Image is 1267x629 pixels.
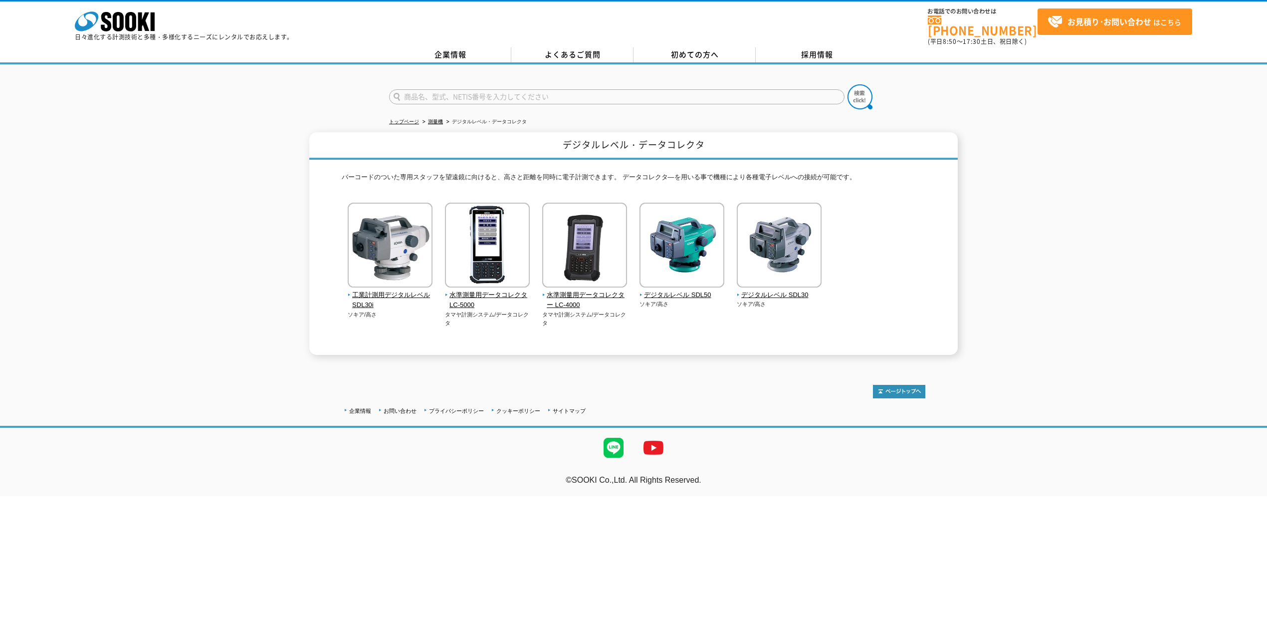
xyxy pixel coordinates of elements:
span: デジタルレベル SDL50 [639,290,725,301]
a: トップページ [389,119,419,124]
a: デジタルレベル SDL30 [737,281,822,301]
img: btn_search.png [847,84,872,109]
a: 水準測量用データコレクター LC-4000 [542,281,628,311]
span: はこちら [1048,14,1181,29]
span: (平日 ～ 土日、祝日除く) [928,37,1027,46]
a: 企業情報 [389,47,511,62]
strong: お見積り･お問い合わせ [1067,15,1151,27]
a: 測量機 [428,119,443,124]
h1: デジタルレベル・データコレクタ [309,132,958,160]
span: 工業計測用デジタルレベル SDL30i [348,290,433,311]
img: 工業計測用デジタルレベル SDL30i [348,203,432,290]
a: テストMail [1229,486,1267,495]
li: デジタルレベル・データコレクタ [444,117,527,127]
span: 水準測量用データコレクター LC-4000 [542,290,628,311]
a: クッキーポリシー [496,408,540,414]
p: 日々進化する計測技術と多種・多様化するニーズにレンタルでお応えします。 [75,34,293,40]
a: 採用情報 [756,47,878,62]
span: お電話でのお問い合わせは [928,8,1038,14]
a: プライバシーポリシー [429,408,484,414]
p: タマヤ計測システム/データコレクタ [445,311,530,327]
img: LINE [594,428,633,468]
input: 商品名、型式、NETIS番号を入力してください [389,89,845,104]
img: YouTube [633,428,673,468]
a: 初めての方へ [633,47,756,62]
img: 水準測量用データコレクタ LC-5000 [445,203,530,290]
p: バーコードのついた専用スタッフを望遠鏡に向けると、高さと距離を同時に電子計測できます。 データコレクタ―を用いる事で機種により各種電子レベルへの接続が可能です。 [342,172,925,188]
span: 初めての方へ [671,49,719,60]
span: 17:30 [963,37,981,46]
span: 水準測量用データコレクタ LC-5000 [445,290,530,311]
a: お見積り･お問い合わせはこちら [1038,8,1192,35]
a: 水準測量用データコレクタ LC-5000 [445,281,530,311]
a: デジタルレベル SDL50 [639,281,725,301]
img: トップページへ [873,385,925,398]
p: ソキア/高さ [348,311,433,319]
p: ソキア/高さ [737,300,822,309]
img: デジタルレベル SDL30 [737,203,822,290]
a: よくあるご質問 [511,47,633,62]
img: 水準測量用データコレクター LC-4000 [542,203,627,290]
a: お問い合わせ [384,408,417,414]
span: デジタルレベル SDL30 [737,290,822,301]
p: タマヤ計測システム/データコレクタ [542,311,628,327]
a: サイトマップ [553,408,586,414]
a: [PHONE_NUMBER] [928,15,1038,36]
span: 8:50 [943,37,957,46]
img: デジタルレベル SDL50 [639,203,724,290]
a: 企業情報 [349,408,371,414]
p: ソキア/高さ [639,300,725,309]
a: 工業計測用デジタルレベル SDL30i [348,281,433,311]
